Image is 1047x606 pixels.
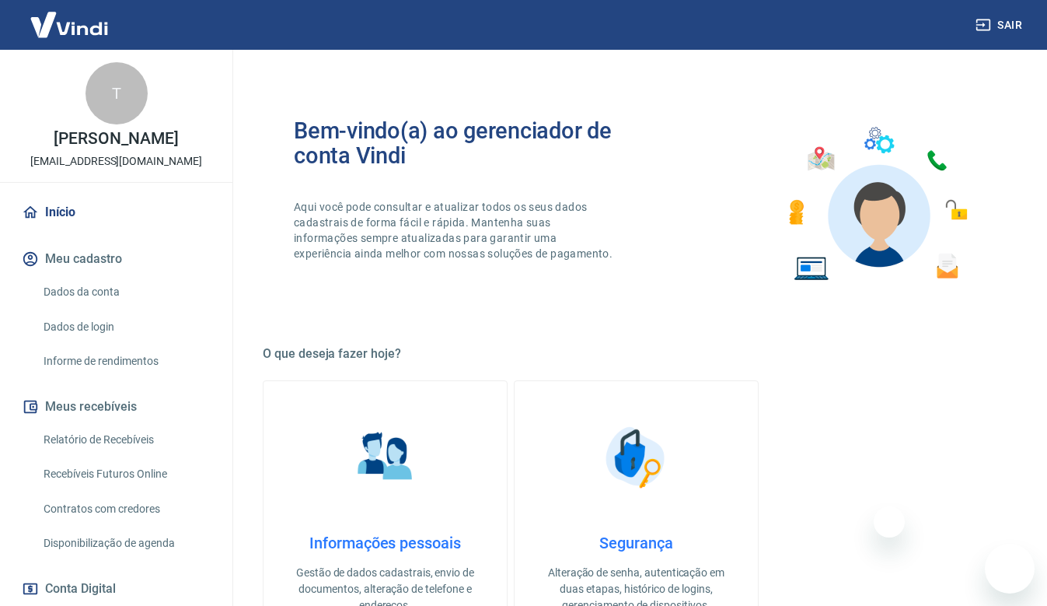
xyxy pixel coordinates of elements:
[263,346,1010,362] h5: O que deseja fazer hoje?
[347,419,424,496] img: Informações pessoais
[37,527,214,559] a: Disponibilização de agenda
[19,242,214,276] button: Meu cadastro
[37,493,214,525] a: Contratos com credores
[37,424,214,456] a: Relatório de Recebíveis
[19,195,214,229] a: Início
[54,131,178,147] p: [PERSON_NAME]
[539,534,733,552] h4: Segurança
[294,199,616,261] p: Aqui você pode consultar e atualizar todos os seus dados cadastrais de forma fácil e rápida. Mant...
[19,390,214,424] button: Meus recebíveis
[37,311,214,343] a: Dados de login
[985,544,1035,594] iframe: Botão para abrir a janela de mensagens
[775,118,979,290] img: Imagem de um avatar masculino com diversos icones exemplificando as funcionalidades do gerenciado...
[972,11,1028,40] button: Sair
[37,345,214,377] a: Informe de rendimentos
[37,276,214,308] a: Dados da conta
[19,572,214,606] button: Conta Digital
[874,506,905,538] iframe: Fechar mensagem
[598,419,675,496] img: Segurança
[30,153,202,170] p: [EMAIL_ADDRESS][DOMAIN_NAME]
[19,1,120,48] img: Vindi
[37,458,214,490] a: Recebíveis Futuros Online
[86,62,148,124] div: T
[294,118,637,168] h2: Bem-vindo(a) ao gerenciador de conta Vindi
[288,534,482,552] h4: Informações pessoais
